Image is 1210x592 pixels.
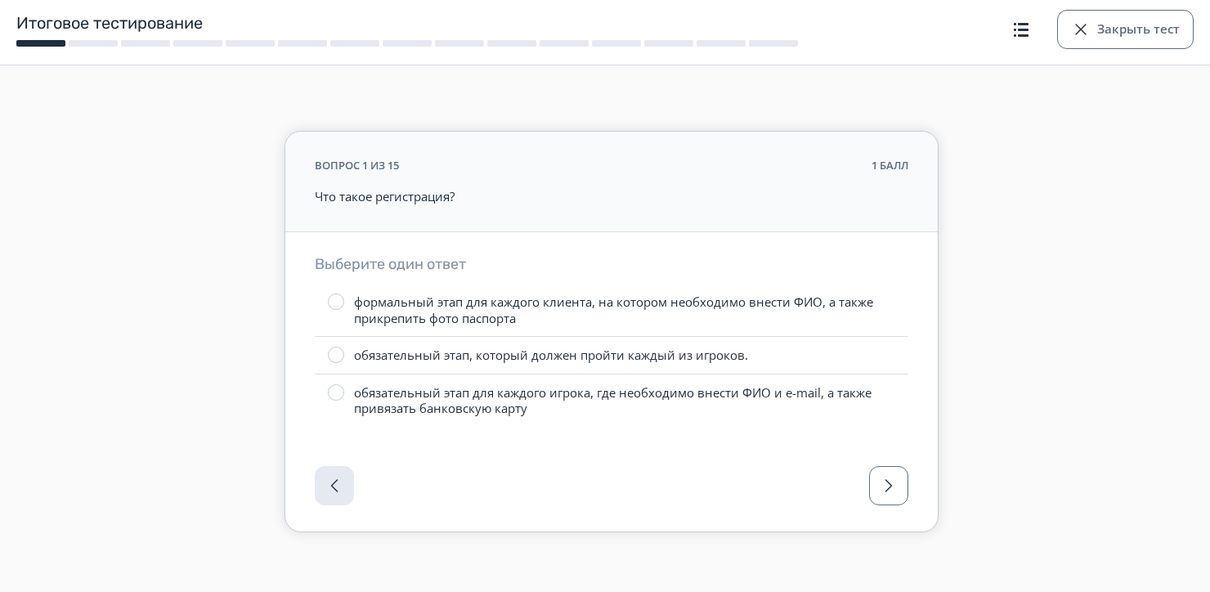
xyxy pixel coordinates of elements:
[315,158,399,174] div: вопрос 1 из 15
[315,187,908,206] p: Что такое регистрация?
[16,12,948,34] h1: Итоговое тестирование
[354,384,895,417] div: обязательный этап для каждого игрока, где необходимо внести ФИО и e-mail, а также привязать банко...
[354,294,895,326] div: формальный этап для каждого клиента, на котором необходимо внести ФИО, а также прикрепить фото па...
[315,255,908,274] h3: Выберите один ответ
[1057,10,1194,49] button: Закрыть тест
[354,347,748,364] div: обязательный этап, который должен пройти каждый из игроков.
[872,158,908,174] div: 1 балл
